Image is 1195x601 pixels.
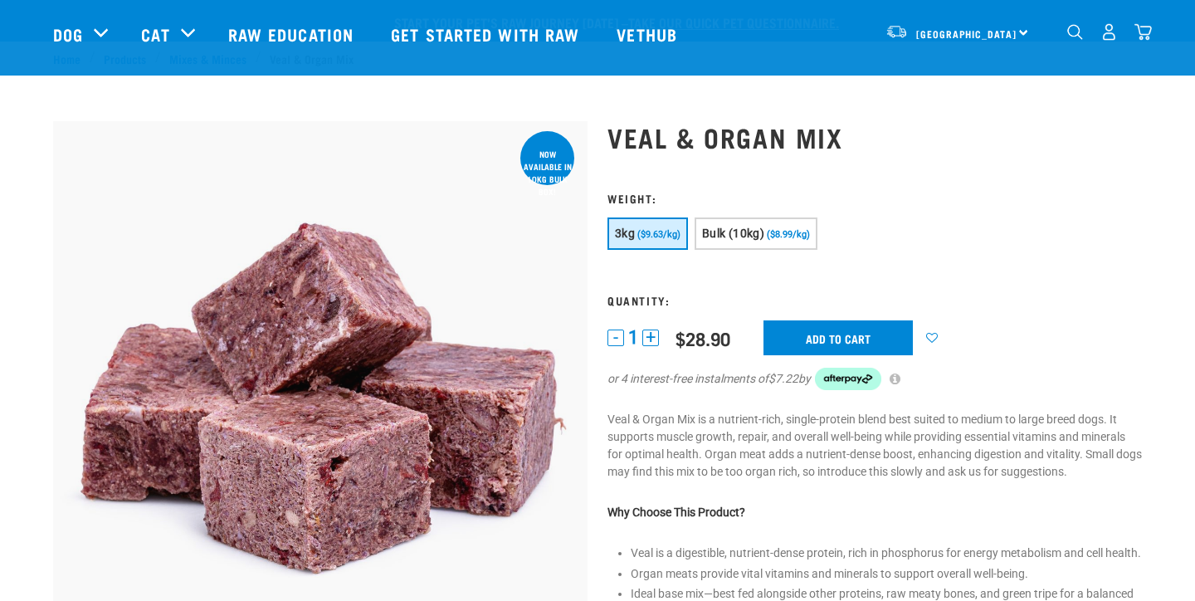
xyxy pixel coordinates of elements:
[607,294,1142,306] h3: Quantity:
[628,329,638,346] span: 1
[695,217,817,250] button: Bulk (10kg) ($8.99/kg)
[631,565,1142,583] li: Organ meats provide vital vitamins and minerals to support overall well-being.
[885,24,908,39] img: van-moving.png
[607,411,1142,481] p: Veal & Organ Mix is a nutrient-rich, single-protein blend best suited to medium to large breed do...
[141,22,169,46] a: Cat
[815,368,881,391] img: Afterpay
[607,192,1142,204] h3: Weight:
[615,227,635,240] span: 3kg
[631,545,1142,562] li: Veal is a digestible, nutrient-dense protein, rich in phosphorus for energy metabolism and cell h...
[676,328,730,349] div: $28.90
[763,320,913,355] input: Add to cart
[1134,23,1152,41] img: home-icon@2x.png
[212,1,374,67] a: Raw Education
[607,330,624,346] button: -
[1067,24,1083,40] img: home-icon-1@2x.png
[637,229,680,240] span: ($9.63/kg)
[374,1,600,67] a: Get started with Raw
[53,22,83,46] a: Dog
[607,122,1142,152] h1: Veal & Organ Mix
[916,31,1017,37] span: [GEOGRAPHIC_DATA]
[600,1,698,67] a: Vethub
[702,227,764,240] span: Bulk (10kg)
[1100,23,1118,41] img: user.png
[607,217,688,250] button: 3kg ($9.63/kg)
[607,368,1142,391] div: or 4 interest-free instalments of by
[642,330,659,346] button: +
[607,506,745,519] strong: Why Choose This Product?
[768,370,798,388] span: $7.22
[767,229,810,240] span: ($8.99/kg)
